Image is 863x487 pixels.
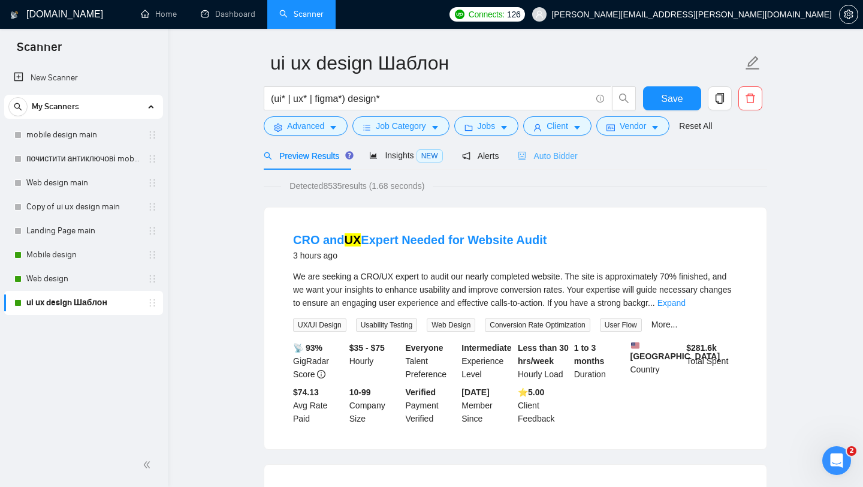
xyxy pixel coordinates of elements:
[4,66,163,90] li: New Scanner
[147,298,157,308] span: holder
[596,95,604,103] span: info-circle
[147,250,157,260] span: holder
[293,387,319,397] b: $74.13
[32,95,79,119] span: My Scanners
[839,5,858,24] button: setting
[293,343,322,353] b: 📡 93%
[363,123,371,132] span: bars
[143,459,155,471] span: double-left
[417,149,443,163] span: NEW
[427,318,475,332] span: Web Design
[26,147,140,171] a: почистити антиключові mobile design main
[26,267,140,291] a: Web design
[739,93,762,104] span: delete
[147,154,157,164] span: holder
[279,9,324,19] a: searchScanner
[507,8,520,21] span: 126
[847,446,856,456] span: 2
[684,341,740,381] div: Total Spent
[431,123,439,132] span: caret-down
[26,195,140,219] a: Copy of ui ux design main
[459,341,515,381] div: Experience Level
[648,298,655,308] span: ...
[631,341,639,350] img: 🇺🇸
[403,341,460,381] div: Talent Preference
[612,93,635,104] span: search
[347,341,403,381] div: Hourly
[376,119,426,133] span: Job Category
[459,386,515,425] div: Member Since
[352,116,449,136] button: barsJob Categorycaret-down
[840,10,858,19] span: setting
[403,386,460,425] div: Payment Verified
[270,48,743,78] input: Scanner name...
[462,151,499,161] span: Alerts
[293,233,547,246] a: CRO andUXExpert Needed for Website Audit
[651,123,659,132] span: caret-down
[708,86,732,110] button: copy
[147,178,157,188] span: holder
[369,151,442,160] span: Insights
[4,95,163,315] li: My Scanners
[287,119,324,133] span: Advanced
[147,202,157,212] span: holder
[147,226,157,236] span: holder
[464,123,473,132] span: folder
[26,243,140,267] a: Mobile design
[349,343,385,353] b: $35 - $75
[462,152,470,160] span: notification
[141,9,177,19] a: homeHome
[293,318,346,332] span: UX/UI Design
[147,274,157,284] span: holder
[293,270,738,309] div: We are seeking a CRO/UX expert to audit our nearly completed website. The site is approximately 7...
[317,370,325,378] span: info-circle
[533,123,542,132] span: user
[606,123,615,132] span: idcard
[518,343,569,366] b: Less than 30 hrs/week
[600,318,642,332] span: User Flow
[518,152,526,160] span: robot
[274,123,282,132] span: setting
[264,151,350,161] span: Preview Results
[264,152,272,160] span: search
[271,91,591,106] input: Search Freelance Jobs...
[454,116,519,136] button: folderJobscaret-down
[708,93,731,104] span: copy
[329,123,337,132] span: caret-down
[643,86,701,110] button: Save
[485,318,590,332] span: Conversion Rate Optimization
[344,150,355,161] div: Tooltip anchor
[612,86,636,110] button: search
[738,86,762,110] button: delete
[657,298,686,308] a: Expand
[9,103,27,111] span: search
[523,116,592,136] button: userClientcaret-down
[628,341,684,381] div: Country
[369,151,378,160] span: area-chart
[745,55,761,71] span: edit
[572,341,628,381] div: Duration
[345,233,361,246] mark: UX
[686,343,717,353] b: $ 281.6k
[291,386,347,425] div: Avg Rate Paid
[347,386,403,425] div: Company Size
[839,10,858,19] a: setting
[461,343,511,353] b: Intermediate
[469,8,505,21] span: Connects:
[406,387,436,397] b: Verified
[26,123,140,147] a: mobile design main
[264,116,348,136] button: settingAdvancedcaret-down
[461,387,489,397] b: [DATE]
[515,341,572,381] div: Hourly Load
[26,291,140,315] a: ui ux design Шаблон
[7,38,71,64] span: Scanner
[8,97,28,116] button: search
[406,343,443,353] b: Everyone
[547,119,568,133] span: Client
[596,116,669,136] button: idcardVendorcaret-down
[147,130,157,140] span: holder
[574,343,605,366] b: 1 to 3 months
[349,387,371,397] b: 10-99
[291,341,347,381] div: GigRadar Score
[455,10,464,19] img: upwork-logo.png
